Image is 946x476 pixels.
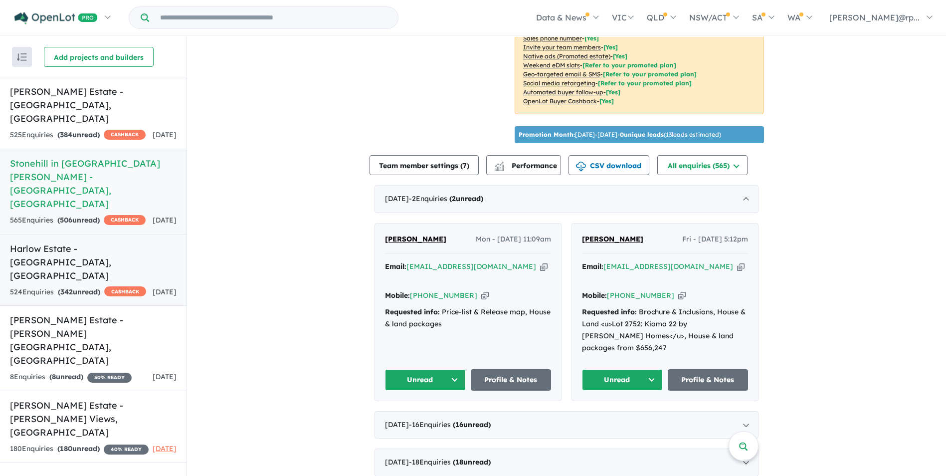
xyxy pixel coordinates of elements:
[668,369,749,391] a: Profile & Notes
[584,34,599,42] span: [ Yes ]
[410,291,477,300] a: [PHONE_NUMBER]
[409,194,483,203] span: - 2 Enquir ies
[496,161,557,170] span: Performance
[49,372,83,381] strong: ( unread)
[523,70,600,78] u: Geo-targeted email & SMS
[385,369,466,391] button: Unread
[153,287,177,296] span: [DATE]
[606,88,620,96] span: [Yes]
[57,216,100,225] strong: ( unread)
[385,262,406,271] strong: Email:
[519,130,721,139] p: [DATE] - [DATE] - ( 13 leads estimated)
[153,216,177,225] span: [DATE]
[10,286,146,298] div: 524 Enquir ies
[449,194,483,203] strong: ( unread)
[519,131,575,138] b: Promotion Month:
[375,411,758,439] div: [DATE]
[409,420,491,429] span: - 16 Enquir ies
[523,79,595,87] u: Social media retargeting
[829,12,920,22] span: [PERSON_NAME]@rp...
[453,420,491,429] strong: ( unread)
[582,306,748,354] div: Brochure & Inclusions, House & Land <u>Lot 2752: Kiama 22 by [PERSON_NAME] Homes</u>, House & lan...
[523,34,582,42] u: Sales phone number
[582,307,637,316] strong: Requested info:
[87,373,132,383] span: 30 % READY
[523,52,610,60] u: Native ads (Promoted estate)
[495,162,504,167] img: line-chart.svg
[453,458,491,467] strong: ( unread)
[375,185,758,213] div: [DATE]
[523,88,603,96] u: Automated buyer follow-up
[10,313,177,367] h5: [PERSON_NAME] Estate - [PERSON_NAME][GEOGRAPHIC_DATA] , [GEOGRAPHIC_DATA]
[104,445,149,455] span: 40 % READY
[385,307,440,316] strong: Requested info:
[678,290,686,301] button: Copy
[104,215,146,225] span: CASHBACK
[385,235,446,243] span: [PERSON_NAME]
[385,306,551,330] div: Price-list & Release map, House & land packages
[523,97,597,105] u: OpenLot Buyer Cashback
[603,43,618,51] span: [ Yes ]
[406,262,536,271] a: [EMAIL_ADDRESS][DOMAIN_NAME]
[599,97,614,105] span: [Yes]
[153,372,177,381] span: [DATE]
[17,53,27,61] img: sort.svg
[463,161,467,170] span: 7
[60,216,72,225] span: 506
[385,291,410,300] strong: Mobile:
[598,79,692,87] span: [Refer to your promoted plan]
[455,458,463,467] span: 18
[540,261,548,272] button: Copy
[582,235,643,243] span: [PERSON_NAME]
[576,162,586,172] img: download icon
[44,47,154,67] button: Add projects and builders
[10,443,149,455] div: 180 Enquir ies
[682,234,748,245] span: Fri - [DATE] 5:12pm
[523,61,580,69] u: Weekend eDM slots
[481,290,489,301] button: Copy
[657,155,748,175] button: All enquiries (565)
[60,130,72,139] span: 384
[607,291,674,300] a: [PHONE_NUMBER]
[58,287,100,296] strong: ( unread)
[385,234,446,245] a: [PERSON_NAME]
[620,131,664,138] b: 0 unique leads
[455,420,463,429] span: 16
[10,215,146,227] div: 565 Enquir ies
[10,242,177,282] h5: Harlow Estate - [GEOGRAPHIC_DATA] , [GEOGRAPHIC_DATA]
[603,262,733,271] a: [EMAIL_ADDRESS][DOMAIN_NAME]
[60,287,73,296] span: 342
[10,157,177,211] h5: Stonehill in [GEOGRAPHIC_DATA][PERSON_NAME] - [GEOGRAPHIC_DATA] , [GEOGRAPHIC_DATA]
[582,61,676,69] span: [Refer to your promoted plan]
[10,399,177,439] h5: [PERSON_NAME] Estate - [PERSON_NAME] Views , [GEOGRAPHIC_DATA]
[104,286,146,296] span: CASHBACK
[153,444,177,453] span: [DATE]
[57,444,100,453] strong: ( unread)
[10,85,177,125] h5: [PERSON_NAME] Estate - [GEOGRAPHIC_DATA] , [GEOGRAPHIC_DATA]
[582,262,603,271] strong: Email:
[613,52,627,60] span: [Yes]
[582,234,643,245] a: [PERSON_NAME]
[151,7,396,28] input: Try estate name, suburb, builder or developer
[452,194,456,203] span: 2
[10,371,132,383] div: 8 Enquir ies
[568,155,649,175] button: CSV download
[10,129,146,141] div: 525 Enquir ies
[370,155,479,175] button: Team member settings (7)
[153,130,177,139] span: [DATE]
[582,291,607,300] strong: Mobile:
[523,43,601,51] u: Invite your team members
[494,165,504,171] img: bar-chart.svg
[603,70,697,78] span: [Refer to your promoted plan]
[14,12,98,24] img: Openlot PRO Logo White
[52,372,56,381] span: 8
[104,130,146,140] span: CASHBACK
[486,155,561,175] button: Performance
[60,444,72,453] span: 180
[57,130,100,139] strong: ( unread)
[737,261,745,272] button: Copy
[476,234,551,245] span: Mon - [DATE] 11:09am
[582,369,663,391] button: Unread
[409,458,491,467] span: - 18 Enquir ies
[471,369,552,391] a: Profile & Notes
